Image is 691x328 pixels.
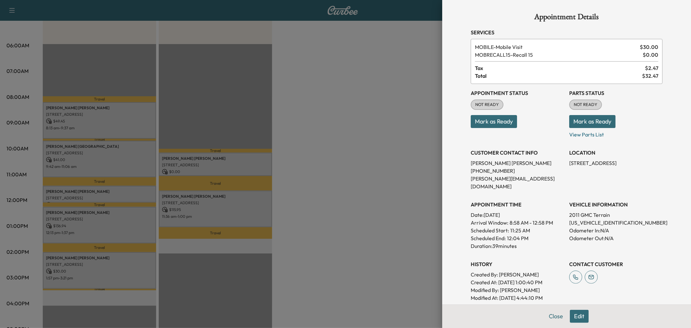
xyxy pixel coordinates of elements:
[471,149,564,157] h3: CUSTOMER CONTACT INFO
[471,286,564,294] p: Modified By : [PERSON_NAME]
[569,219,662,227] p: [US_VEHICLE_IDENTIFICATION_NUMBER]
[471,211,564,219] p: Date: [DATE]
[570,101,601,108] span: NOT READY
[475,72,642,80] span: Total
[569,227,662,234] p: Odometer In: N/A
[569,89,662,97] h3: Parts Status
[471,175,564,190] p: [PERSON_NAME][EMAIL_ADDRESS][DOMAIN_NAME]
[570,310,589,323] button: Edit
[569,159,662,167] p: [STREET_ADDRESS]
[569,260,662,268] h3: CONTACT CUSTOMER
[569,211,662,219] p: 2011 GMC Terrain
[471,115,517,128] button: Mark as Ready
[569,149,662,157] h3: LOCATION
[471,227,509,234] p: Scheduled Start:
[640,43,658,51] span: $ 30.00
[471,167,564,175] p: [PHONE_NUMBER]
[475,64,645,72] span: Tax
[510,227,530,234] p: 11:25 AM
[510,219,553,227] span: 8:58 AM - 12:58 PM
[471,89,564,97] h3: Appointment Status
[569,234,662,242] p: Odometer Out: N/A
[475,43,637,51] span: Mobile Visit
[471,201,564,208] h3: APPOINTMENT TIME
[645,64,658,72] span: $ 2.47
[471,29,662,36] h3: Services
[471,219,564,227] p: Arrival Window:
[475,51,640,59] span: Recall 15
[471,242,564,250] p: Duration: 39 minutes
[569,115,616,128] button: Mark as Ready
[507,234,528,242] p: 12:04 PM
[471,13,662,23] h1: Appointment Details
[642,72,658,80] span: $ 32.47
[545,310,567,323] button: Close
[471,271,564,278] p: Created By : [PERSON_NAME]
[569,128,662,138] p: View Parts List
[569,201,662,208] h3: VEHICLE INFORMATION
[471,159,564,167] p: [PERSON_NAME] [PERSON_NAME]
[643,51,658,59] span: $ 0.00
[471,234,506,242] p: Scheduled End:
[471,294,564,302] p: Modified At : [DATE] 4:44:10 PM
[471,278,564,286] p: Created At : [DATE] 1:00:40 PM
[471,101,503,108] span: NOT READY
[471,260,564,268] h3: History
